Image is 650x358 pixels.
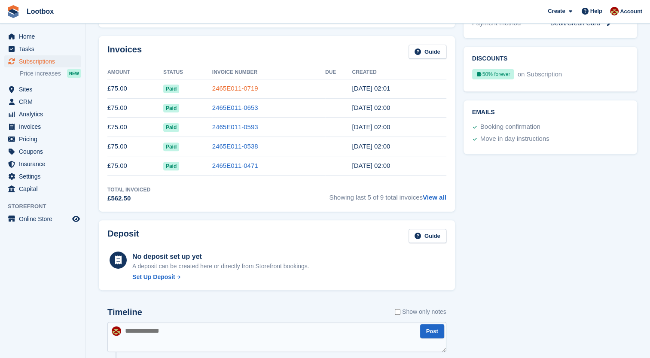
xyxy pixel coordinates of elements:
[107,194,150,203] div: £562.50
[4,30,81,42] a: menu
[4,158,81,170] a: menu
[548,7,565,15] span: Create
[480,122,540,132] div: Booking confirmation
[420,324,444,338] button: Post
[19,30,70,42] span: Home
[107,66,163,79] th: Amount
[132,273,309,282] a: Set Up Deposit
[107,137,163,156] td: £75.00
[212,85,258,92] a: 2465E011-0719
[163,123,179,132] span: Paid
[132,262,309,271] p: A deposit can be created here or directly from Storefront bookings.
[163,143,179,151] span: Paid
[19,83,70,95] span: Sites
[107,229,139,243] h2: Deposit
[4,96,81,108] a: menu
[4,121,81,133] a: menu
[352,66,446,79] th: Created
[19,183,70,195] span: Capital
[352,162,390,169] time: 2025-05-26 01:00:14 UTC
[8,202,85,211] span: Storefront
[212,162,258,169] a: 2465E011-0471
[4,43,81,55] a: menu
[23,4,57,18] a: Lootbox
[212,66,325,79] th: Invoice Number
[4,213,81,225] a: menu
[550,18,629,28] div: Debit/Credit Card
[4,83,81,95] a: menu
[352,85,390,92] time: 2025-09-26 01:01:00 UTC
[107,186,150,194] div: Total Invoiced
[352,104,390,111] time: 2025-08-26 01:00:56 UTC
[19,170,70,182] span: Settings
[19,146,70,158] span: Coupons
[472,109,629,116] h2: Emails
[19,55,70,67] span: Subscriptions
[7,5,20,18] img: stora-icon-8386f47178a22dfd0bd8f6a31ec36ba5ce8667c1dd55bd0f319d3a0aa187defe.svg
[409,229,446,243] a: Guide
[163,104,179,112] span: Paid
[212,104,258,111] a: 2465E011-0653
[620,7,642,16] span: Account
[19,43,70,55] span: Tasks
[472,69,514,79] div: 50% forever
[132,252,309,262] div: No deposit set up yet
[132,273,175,282] div: Set Up Deposit
[107,45,142,59] h2: Invoices
[212,123,258,130] a: 2465E011-0593
[4,183,81,195] a: menu
[19,158,70,170] span: Insurance
[472,55,629,62] h2: Discounts
[163,66,212,79] th: Status
[610,7,619,15] img: Chad Brown
[107,118,163,137] td: £75.00
[20,70,61,78] span: Price increases
[395,307,446,316] label: Show only notes
[352,143,390,150] time: 2025-06-26 01:00:57 UTC
[107,79,163,98] td: £75.00
[472,18,550,28] div: Payment method
[423,194,446,201] a: View all
[590,7,602,15] span: Help
[212,143,258,150] a: 2465E011-0538
[107,98,163,118] td: £75.00
[516,70,562,78] span: on Subscription
[112,326,121,336] img: Chad Brown
[325,66,352,79] th: Due
[352,123,390,130] time: 2025-07-26 01:00:38 UTC
[4,170,81,182] a: menu
[4,108,81,120] a: menu
[163,162,179,170] span: Paid
[4,55,81,67] a: menu
[19,121,70,133] span: Invoices
[409,45,446,59] a: Guide
[395,307,400,316] input: Show only notes
[329,186,446,203] span: Showing last 5 of 9 total invoices
[107,156,163,176] td: £75.00
[19,96,70,108] span: CRM
[107,307,142,317] h2: Timeline
[67,69,81,78] div: NEW
[4,146,81,158] a: menu
[71,214,81,224] a: Preview store
[163,85,179,93] span: Paid
[19,213,70,225] span: Online Store
[20,69,81,78] a: Price increases NEW
[480,134,549,144] div: Move in day instructions
[4,133,81,145] a: menu
[19,133,70,145] span: Pricing
[19,108,70,120] span: Analytics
